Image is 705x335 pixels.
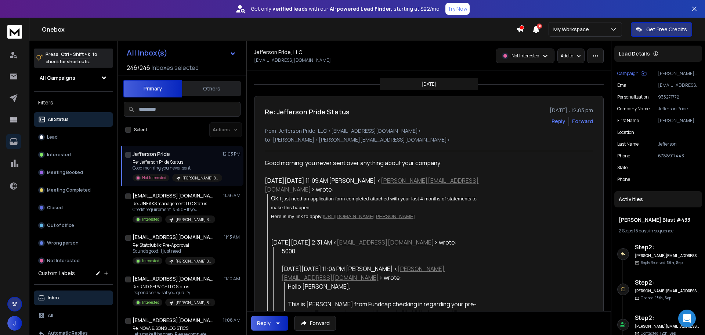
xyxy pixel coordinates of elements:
p: Re: Statclub llc,Pre-Approval [133,242,215,248]
p: Try Now [448,5,467,13]
p: Lead [47,134,58,140]
p: State [617,165,628,171]
p: Press to check for shortcuts. [46,51,97,65]
button: Reply [552,118,565,125]
p: [PERSON_NAME] Blast #433 [176,300,211,306]
p: Add to [561,53,573,59]
h1: Jefferson Pride, LLC [254,49,302,56]
p: Last Name [617,141,639,147]
p: Meeting Completed [47,187,91,193]
p: First Name [617,118,639,124]
div: [DATE][DATE] 11:09 AM [PERSON_NAME] < > wrote: [265,176,479,194]
p: Interested [142,258,159,264]
h3: Custom Labels [38,270,75,277]
div: Open Intercom Messenger [678,310,696,327]
tcxspan: Call 6788917443 via 3CX [658,153,684,159]
h6: Step 2 : [635,243,699,252]
p: Credit requirement is 550+ If you [133,207,215,213]
h3: Inboxes selected [152,63,199,72]
p: Sounds good, I just need [133,248,215,254]
p: Inbox [48,295,60,301]
button: Wrong person [34,236,113,250]
div: [DATE][DATE] 11:04 PM [PERSON_NAME] < > wrote: [282,264,479,282]
span: I just need an application form completed attached with your last 4 months of statements to make ... [271,196,478,210]
div: Good morning you never sent over anything about your company [265,158,479,167]
h1: [PERSON_NAME] Blast #433 [619,216,698,224]
p: Phone [617,153,630,159]
button: Reply [251,316,288,331]
h1: [EMAIL_ADDRESS][DOMAIN_NAME] [133,275,213,282]
p: Email [617,82,629,88]
p: Closed [47,205,63,211]
p: 11:10 AM [224,276,241,282]
p: Re: NOVA & SONS LOGISTICS [133,325,215,331]
p: Phone [617,177,630,182]
p: Interested [142,217,159,222]
button: J [7,316,22,331]
p: Opened [641,295,671,301]
div: Hello [PERSON_NAME], [288,282,479,291]
p: All [48,313,53,318]
p: Out of office [47,222,74,228]
button: All Status [34,112,113,127]
h6: [PERSON_NAME][EMAIL_ADDRESS][DOMAIN_NAME] [635,253,699,259]
span: 246 / 246 [127,63,150,72]
button: Not Interested [34,253,113,268]
span: 2 Steps [619,228,633,234]
p: Re: RND SERVICE LLC Status [133,284,215,290]
button: Inbox [34,291,113,305]
button: Try Now [445,3,470,15]
h6: Step 2 : [635,313,699,322]
p: [DATE] [422,81,436,87]
p: [EMAIL_ADDRESS][DOMAIN_NAME] [658,82,699,88]
button: Closed [34,200,113,215]
p: 12:03 PM [223,151,241,157]
h1: [EMAIL_ADDRESS][DOMAIN_NAME] [133,192,213,199]
img: logo [7,25,22,39]
button: Primary [123,80,182,97]
span: 50 [537,24,542,29]
div: Forward [572,118,593,125]
span: Here is my link to apply: [271,214,323,219]
p: Interested [47,152,71,158]
p: Get only with our starting at $22/mo [251,5,440,13]
span: 13th, Sep [655,295,671,300]
p: All Status [48,117,69,122]
p: [PERSON_NAME] Blast #433 [658,71,699,76]
p: from: Jefferson Pride, LLC <[EMAIL_ADDRESS][DOMAIN_NAME]> [265,127,593,135]
span: Ctrl + Shift + k [60,50,91,58]
tcxspan: Call 935271772 via 3CX [658,94,679,100]
p: Company Name [617,106,650,112]
p: [PERSON_NAME] [658,118,699,124]
p: Meeting Booked [47,170,83,175]
div: This is [PERSON_NAME] from Fundcap checking in regarding your pre-approval. The amount approved f... [288,300,479,335]
button: Out of office [34,218,113,233]
h1: [EMAIL_ADDRESS][DOMAIN_NAME] [133,317,213,324]
button: Others [182,81,241,97]
button: Meeting Booked [34,165,113,180]
button: Meeting Completed [34,183,113,197]
p: Not Interested [511,53,539,59]
p: Personalization [617,94,649,100]
button: Lead [34,130,113,145]
div: Ok, [271,194,479,211]
p: [PERSON_NAME] Blast #433 [182,175,218,181]
p: Jefferson [658,141,699,147]
h1: Onebox [42,25,516,34]
strong: AI-powered Lead Finder, [330,5,392,13]
h1: [EMAIL_ADDRESS][DOMAIN_NAME] [133,234,213,241]
p: location [617,129,634,135]
button: Get Free Credits [631,22,692,37]
a: [EMAIL_ADDRESS][DOMAIN_NAME] [337,238,434,246]
p: 11:08 AM [223,317,241,323]
p: Re: Jefferson Pride Status [133,159,221,165]
button: Interested [34,147,113,162]
p: Campaign [617,71,639,76]
div: [DATE][DATE] 2:31 AM < > wrote: [271,238,479,247]
div: 5000 [282,247,479,256]
h1: Jefferson Pride [133,150,170,158]
p: Depends on what you qualify [133,290,215,296]
button: Forward [294,316,336,331]
span: 5 days in sequence [636,228,673,234]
